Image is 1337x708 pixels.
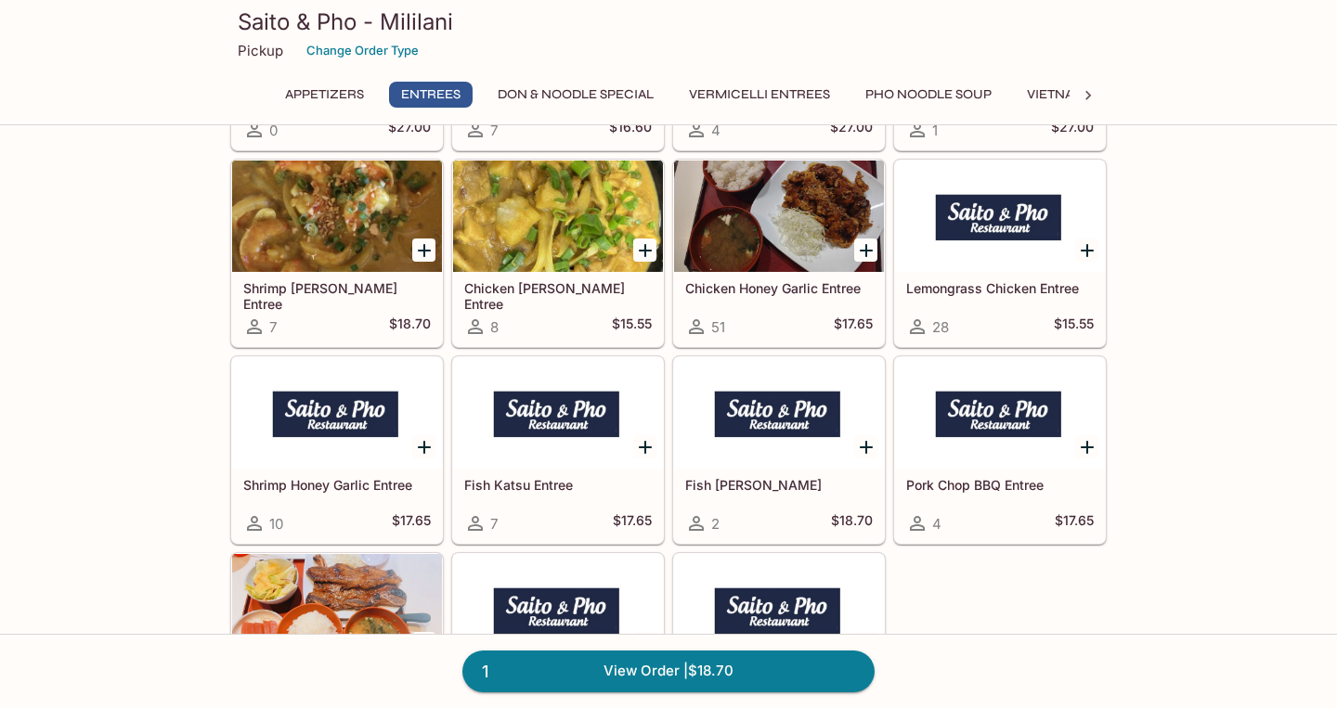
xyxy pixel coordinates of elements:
h5: $16.60 [609,119,652,141]
button: Add Garlic Tofu Entree [854,632,877,655]
a: Chicken Honey Garlic Entree51$17.65 [673,160,885,347]
a: Shrimp [PERSON_NAME] Entree7$18.70 [231,160,443,347]
a: Fish Katsu Entree7$17.65 [452,356,664,544]
span: 10 [269,515,283,533]
h5: Fish Katsu Entree [464,477,652,493]
h5: $27.00 [1051,119,1094,141]
a: Fish [PERSON_NAME]2$18.70 [673,356,885,544]
h5: Pork Chop BBQ Entree [906,477,1094,493]
button: Add Kalbi BBQ Entree [412,632,435,655]
span: 4 [711,122,720,139]
h5: Lemongrass Chicken Entree [906,280,1094,296]
h5: $17.65 [1055,512,1094,534]
h5: Shrimp [PERSON_NAME] Entree [243,280,431,311]
h5: $18.70 [389,315,431,338]
h5: $17.65 [834,315,873,338]
span: 4 [932,515,941,533]
button: Change Order Type [298,36,427,65]
button: Vermicelli Entrees [679,82,840,108]
div: Shrimp Curry Entree [232,161,442,272]
button: Pho Noodle Soup [855,82,1002,108]
span: 2 [711,515,720,533]
div: Kalbi BBQ Entree [232,554,442,665]
a: Lemongrass Chicken Entree28$15.55 [894,160,1106,347]
span: 1 [932,122,938,139]
button: Don & Noodle Special [487,82,664,108]
a: 1View Order |$18.70 [462,650,875,691]
h5: $18.70 [831,512,873,534]
button: Add Shrimp Curry Entree [412,238,435,262]
div: Garlic Tofu Entree [674,554,884,665]
h5: $27.00 [388,119,431,141]
button: Add Fish Katsu Curry [854,435,877,458]
span: 8 [490,318,499,336]
div: Chicken Curry Entree [453,161,663,272]
button: Vietnamese Sandwiches [1017,82,1213,108]
span: 28 [932,318,949,336]
div: Lemongrass Chicken Entree [895,161,1105,272]
h5: Shrimp Honey Garlic Entree [243,477,431,493]
h5: Fish [PERSON_NAME] [685,477,873,493]
h5: $17.65 [613,512,652,534]
h5: $15.55 [612,315,652,338]
h5: Chicken Honey Garlic Entree [685,280,873,296]
a: Chicken [PERSON_NAME] Entree8$15.55 [452,160,664,347]
h5: $15.55 [1054,315,1094,338]
button: Add Fish Katsu Entree [633,435,656,458]
span: 1 [471,659,500,685]
p: Pickup [238,42,283,59]
button: Entrees [389,82,473,108]
div: Pork Chop BBQ Entree [895,357,1105,469]
span: 7 [490,515,498,533]
div: Crispy Fried Steak [453,554,663,665]
h5: Chicken [PERSON_NAME] Entree [464,280,652,311]
h3: Saito & Pho - Mililani [238,7,1099,36]
span: 0 [269,122,278,139]
a: Pork Chop BBQ Entree4$17.65 [894,356,1106,544]
div: Fish Katsu Curry [674,357,884,469]
span: 51 [711,318,725,336]
button: Add Pork Chop BBQ Entree [1075,435,1098,458]
div: Shrimp Honey Garlic Entree [232,357,442,469]
div: Chicken Honey Garlic Entree [674,161,884,272]
div: Fish Katsu Entree [453,357,663,469]
h5: $27.00 [830,119,873,141]
span: 7 [490,122,498,139]
span: 7 [269,318,277,336]
button: Add Chicken Honey Garlic Entree [854,238,877,262]
button: Add Lemongrass Chicken Entree [1075,238,1098,262]
button: Add Shrimp Honey Garlic Entree [412,435,435,458]
button: Appetizers [275,82,374,108]
button: Add Chicken Curry Entree [633,238,656,262]
button: Add Crispy Fried Steak [633,632,656,655]
h5: $17.65 [392,512,431,534]
a: Shrimp Honey Garlic Entree10$17.65 [231,356,443,544]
